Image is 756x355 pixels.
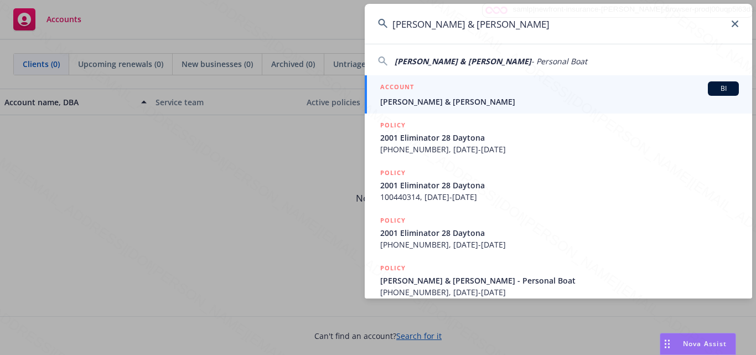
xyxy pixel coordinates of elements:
span: 2001 Eliminator 28 Daytona [380,227,739,239]
span: [PERSON_NAME] & [PERSON_NAME] [380,96,739,107]
span: 2001 Eliminator 28 Daytona [380,132,739,143]
span: Nova Assist [683,339,727,348]
a: POLICY2001 Eliminator 28 Daytona[PHONE_NUMBER], [DATE]-[DATE] [365,114,752,161]
span: - Personal Boat [531,56,587,66]
span: [PERSON_NAME] & [PERSON_NAME] - Personal Boat [380,275,739,286]
a: POLICY[PERSON_NAME] & [PERSON_NAME] - Personal Boat[PHONE_NUMBER], [DATE]-[DATE] [365,256,752,304]
h5: ACCOUNT [380,81,414,95]
span: BI [712,84,734,94]
div: Drag to move [660,333,674,354]
a: ACCOUNTBI[PERSON_NAME] & [PERSON_NAME] [365,75,752,114]
h5: POLICY [380,120,406,131]
button: Nova Assist [660,333,736,355]
span: [PHONE_NUMBER], [DATE]-[DATE] [380,239,739,250]
h5: POLICY [380,167,406,178]
h5: POLICY [380,215,406,226]
a: POLICY2001 Eliminator 28 Daytona100440314, [DATE]-[DATE] [365,161,752,209]
a: POLICY2001 Eliminator 28 Daytona[PHONE_NUMBER], [DATE]-[DATE] [365,209,752,256]
span: [PERSON_NAME] & [PERSON_NAME] [395,56,531,66]
span: [PHONE_NUMBER], [DATE]-[DATE] [380,143,739,155]
h5: POLICY [380,263,406,274]
span: [PHONE_NUMBER], [DATE]-[DATE] [380,286,739,298]
span: 2001 Eliminator 28 Daytona [380,179,739,191]
span: 100440314, [DATE]-[DATE] [380,191,739,203]
input: Search... [365,4,752,44]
